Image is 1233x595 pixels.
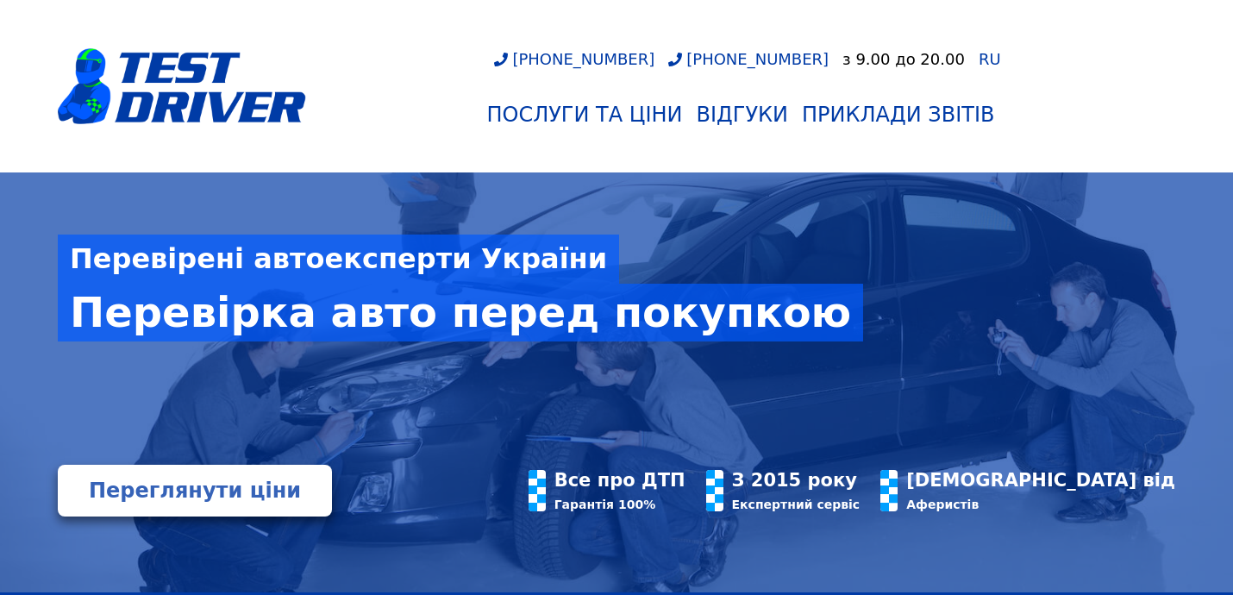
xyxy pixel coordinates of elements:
[906,498,1175,511] div: Аферистів
[554,470,685,491] div: Все про ДТП
[668,50,829,68] a: [PHONE_NUMBER]
[58,284,863,341] div: Перевірка авто перед покупкою
[58,465,332,517] a: Переглянути ціни
[732,470,861,491] div: З 2015 року
[494,50,654,68] a: [PHONE_NUMBER]
[58,7,306,166] a: logotype@3x
[979,50,1001,68] span: RU
[58,48,306,124] img: logotype@3x
[58,235,619,284] div: Перевірені автоексперти України
[486,103,682,127] div: Послуги та Ціни
[697,103,789,127] div: Відгуки
[479,96,689,134] a: Послуги та Ціни
[554,498,685,511] div: Гарантія 100%
[732,498,861,511] div: Експертний сервіс
[802,103,994,127] div: Приклади звітів
[690,96,796,134] a: Відгуки
[906,470,1175,491] div: [DEMOGRAPHIC_DATA] від
[842,50,965,68] div: з 9.00 до 20.00
[979,52,1001,67] a: RU
[795,96,1001,134] a: Приклади звітів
